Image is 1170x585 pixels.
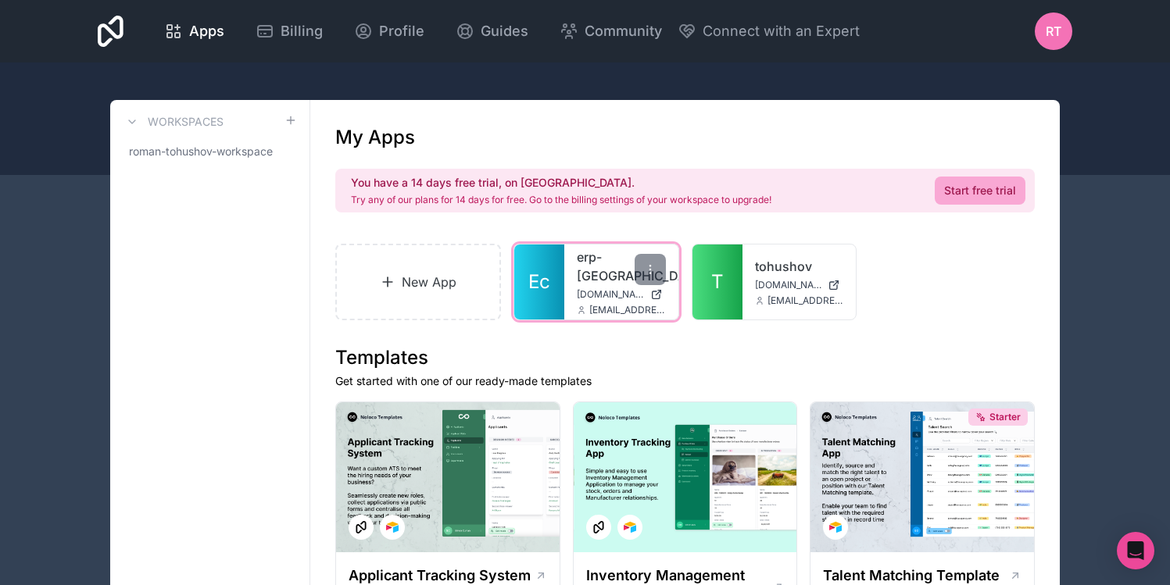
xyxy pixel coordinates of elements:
span: [DOMAIN_NAME] [755,279,822,291]
a: Ec [514,244,564,319]
h2: You have a 14 days free trial, on [GEOGRAPHIC_DATA]. [351,175,771,191]
p: Try any of our plans for 14 days for free. Go to the billing settings of your workspace to upgrade! [351,194,771,206]
a: roman-tohushov-workspace [123,137,297,166]
p: Get started with one of our ready-made templates [335,373,1035,389]
a: Guides [443,14,541,48]
span: T [711,269,724,294]
h1: Templates [335,345,1035,370]
a: New App [335,244,501,320]
a: tohushov [755,257,844,276]
div: Open Intercom Messenger [1117,532,1154,569]
span: [EMAIL_ADDRESS][DOMAIN_NAME] [767,294,844,307]
a: Workspaces [123,112,224,131]
a: erp-[GEOGRAPHIC_DATA] [577,248,666,285]
a: [DOMAIN_NAME] [577,288,666,301]
img: Airtable Logo [624,521,636,533]
h3: Workspaces [148,114,224,130]
span: Profile [379,20,424,42]
span: Community [585,20,662,42]
a: T [692,244,742,319]
h1: My Apps [335,125,415,150]
span: Apps [189,20,224,42]
img: Airtable Logo [829,521,842,533]
span: Starter [989,411,1021,423]
span: RT [1046,22,1061,41]
img: Airtable Logo [386,521,399,533]
span: Billing [281,20,323,42]
a: Apps [152,14,237,48]
a: Start free trial [935,177,1025,205]
span: Guides [481,20,528,42]
a: Community [547,14,674,48]
span: roman-tohushov-workspace [129,144,273,159]
span: [EMAIL_ADDRESS][DOMAIN_NAME] [589,304,666,316]
span: Ec [528,269,550,294]
a: [DOMAIN_NAME] [755,279,844,291]
a: Billing [243,14,335,48]
span: [DOMAIN_NAME] [577,288,644,301]
a: Profile [342,14,437,48]
span: Connect with an Expert [703,20,860,42]
button: Connect with an Expert [678,20,860,42]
